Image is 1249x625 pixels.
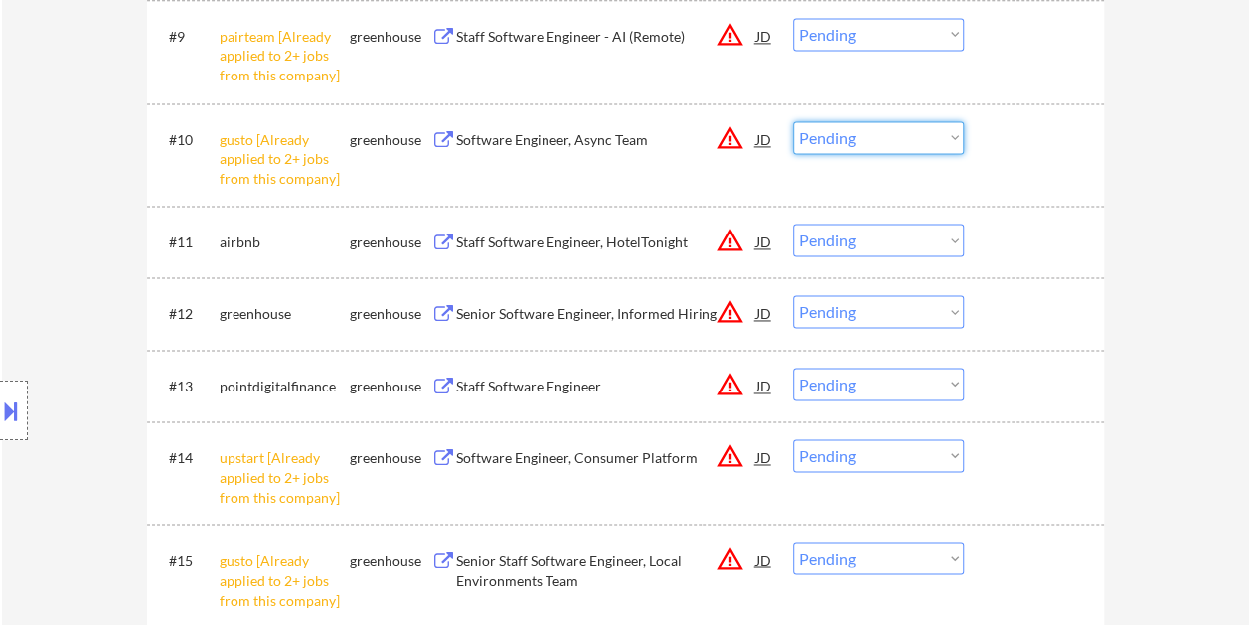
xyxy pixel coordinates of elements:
div: JD [754,542,774,577]
div: greenhouse [350,550,431,570]
div: Staff Software Engineer, HotelTonight [456,233,756,252]
div: Staff Software Engineer [456,377,756,396]
button: warning_amber [716,545,744,572]
button: warning_amber [716,298,744,326]
div: Senior Staff Software Engineer, Local Environments Team [456,550,756,589]
div: JD [754,224,774,259]
div: greenhouse [350,304,431,324]
button: warning_amber [716,21,744,49]
div: JD [754,439,774,475]
div: #9 [169,27,204,47]
button: warning_amber [716,371,744,398]
div: Staff Software Engineer - AI (Remote) [456,27,756,47]
button: warning_amber [716,442,744,470]
div: Software Engineer, Async Team [456,130,756,150]
div: JD [754,295,774,331]
div: greenhouse [350,233,431,252]
div: pairteam [Already applied to 2+ jobs from this company] [220,27,350,85]
div: JD [754,121,774,157]
button: warning_amber [716,227,744,254]
div: greenhouse [350,130,431,150]
div: JD [754,18,774,54]
div: Software Engineer, Consumer Platform [456,448,756,468]
div: greenhouse [350,27,431,47]
div: Senior Software Engineer, Informed Hiring [456,304,756,324]
button: warning_amber [716,124,744,152]
div: greenhouse [350,448,431,468]
div: greenhouse [350,377,431,396]
div: JD [754,368,774,403]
